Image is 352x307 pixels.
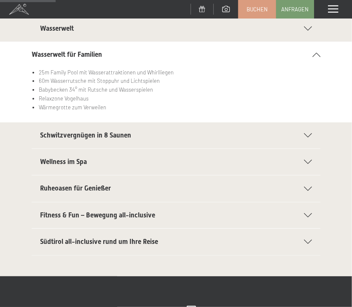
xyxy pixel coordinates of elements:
span: Wasserwelt für Familien [32,50,102,58]
li: 25m Family Pool mit Wasserattraktionen und Whirlliegen [39,68,320,77]
span: Fitness & Fun – Bewegung all-inclusive [40,211,155,219]
a: Anfragen [277,0,314,18]
span: Wasserwelt [40,24,74,32]
li: Relaxzone Vogelhaus [39,94,320,103]
li: Wärmegrotte zum Verweilen [39,103,320,112]
span: Schwitzvergnügen in 8 Saunen [40,131,131,139]
span: Wellness im Spa [40,158,87,166]
li: Babybecken 34° mit Rutsche und Wasserspielen [39,85,320,94]
span: Ruheoasen für Genießer [40,184,111,192]
a: Buchen [239,0,276,18]
li: 60m Wasserrutsche mit Stoppuhr und Lichtspielen [39,77,320,85]
span: Südtirol all-inclusive rund um Ihre Reise [40,238,158,246]
span: Buchen [247,5,268,13]
span: Anfragen [282,5,309,13]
